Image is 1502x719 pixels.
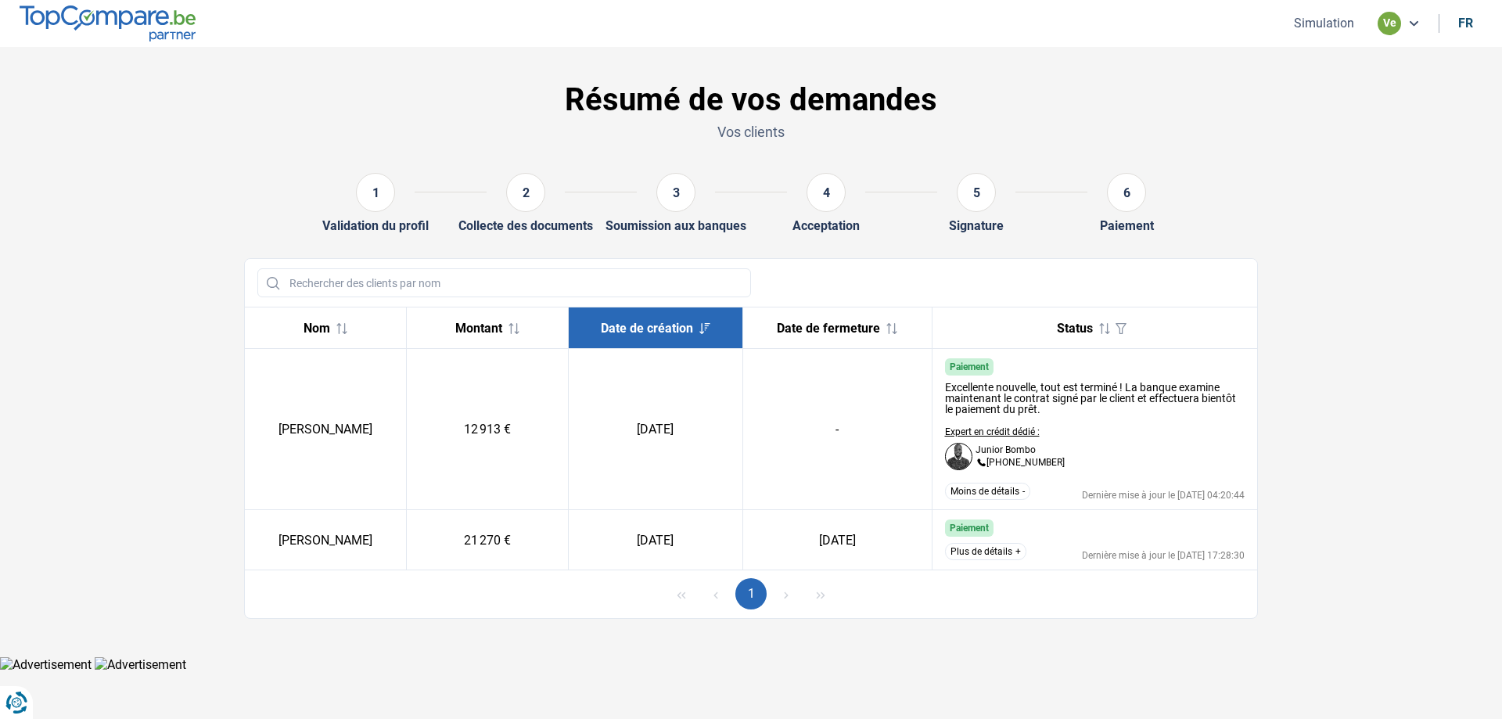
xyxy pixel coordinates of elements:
button: Plus de détails [945,543,1026,560]
td: [DATE] [568,349,742,510]
button: Simulation [1289,15,1359,31]
img: Advertisement [95,657,186,672]
button: First Page [666,578,697,609]
div: Collecte des documents [458,218,593,233]
td: [DATE] [568,510,742,570]
span: Date de création [601,321,693,336]
div: 1 [356,173,395,212]
td: 21 270 € [407,510,569,570]
img: TopCompare.be [20,5,196,41]
div: Signature [949,218,1004,233]
img: +3228860076 [976,458,986,469]
button: Last Page [805,578,836,609]
span: Paiement [950,361,989,372]
td: [PERSON_NAME] [245,349,407,510]
div: Dernière mise à jour le [DATE] 17:28:30 [1082,551,1245,560]
button: Moins de détails [945,483,1030,500]
h1: Résumé de vos demandes [244,81,1258,119]
div: ve [1378,12,1401,35]
p: Vos clients [244,122,1258,142]
div: Dernière mise à jour le [DATE] 04:20:44 [1082,491,1245,500]
p: [PHONE_NUMBER] [976,458,1065,469]
div: 5 [957,173,996,212]
td: [DATE] [743,510,932,570]
input: Rechercher des clients par nom [257,268,751,297]
button: Page 1 [735,578,767,609]
div: 2 [506,173,545,212]
div: 4 [807,173,846,212]
span: Nom [304,321,330,336]
span: Status [1057,321,1093,336]
div: 6 [1107,173,1146,212]
img: Junior Bombo [945,443,972,470]
div: Validation du profil [322,218,429,233]
span: Montant [455,321,502,336]
div: Acceptation [792,218,860,233]
p: Expert en crédit dédié : [945,427,1065,437]
button: Next Page [771,578,802,609]
div: Paiement [1100,218,1154,233]
div: fr [1458,16,1473,31]
td: - [743,349,932,510]
div: Excellente nouvelle, tout est terminé ! La banque examine maintenant le contrat signé par le clie... [945,382,1245,415]
td: [PERSON_NAME] [245,510,407,570]
td: 12 913 € [407,349,569,510]
div: 3 [656,173,695,212]
div: Soumission aux banques [605,218,746,233]
span: Paiement [950,523,989,534]
p: Junior Bombo [976,445,1036,455]
span: Date de fermeture [777,321,880,336]
button: Previous Page [700,578,731,609]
